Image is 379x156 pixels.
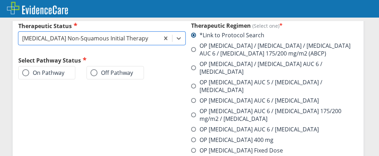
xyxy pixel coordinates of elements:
[22,34,148,42] div: [MEDICAL_DATA] Non-Squamous Initial Therapy
[191,147,283,154] label: OP [MEDICAL_DATA] Fixed Dose
[191,78,358,94] label: OP [MEDICAL_DATA] AUC 5 / [MEDICAL_DATA] / [MEDICAL_DATA]
[252,22,279,29] span: (Select one)
[191,22,358,30] h3: Therapeutic Regimen
[191,107,358,123] label: OP [MEDICAL_DATA] AUC 6 / [MEDICAL_DATA] 175/200 mg/m2 / [MEDICAL_DATA]
[18,22,185,30] label: Therapeutic Status
[191,125,319,133] label: OP [MEDICAL_DATA] AUC 6 / [MEDICAL_DATA]
[191,31,264,39] label: *Link to Protocol Search
[191,60,358,76] label: OP [MEDICAL_DATA] / [MEDICAL_DATA] AUC 6 / [MEDICAL_DATA]
[7,2,68,14] img: EvidenceCare
[18,56,185,64] h2: Select Pathway Status
[191,42,358,57] label: OP [MEDICAL_DATA] / [MEDICAL_DATA] / [MEDICAL_DATA] AUC 6 / [MEDICAL_DATA] 175/200 mg/m2 (ABCP)
[191,136,273,144] label: OP [MEDICAL_DATA] 400 mg
[22,69,64,76] label: On Pathway
[90,69,133,76] label: Off Pathway
[191,97,319,104] label: OP [MEDICAL_DATA] AUC 6 / [MEDICAL_DATA]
